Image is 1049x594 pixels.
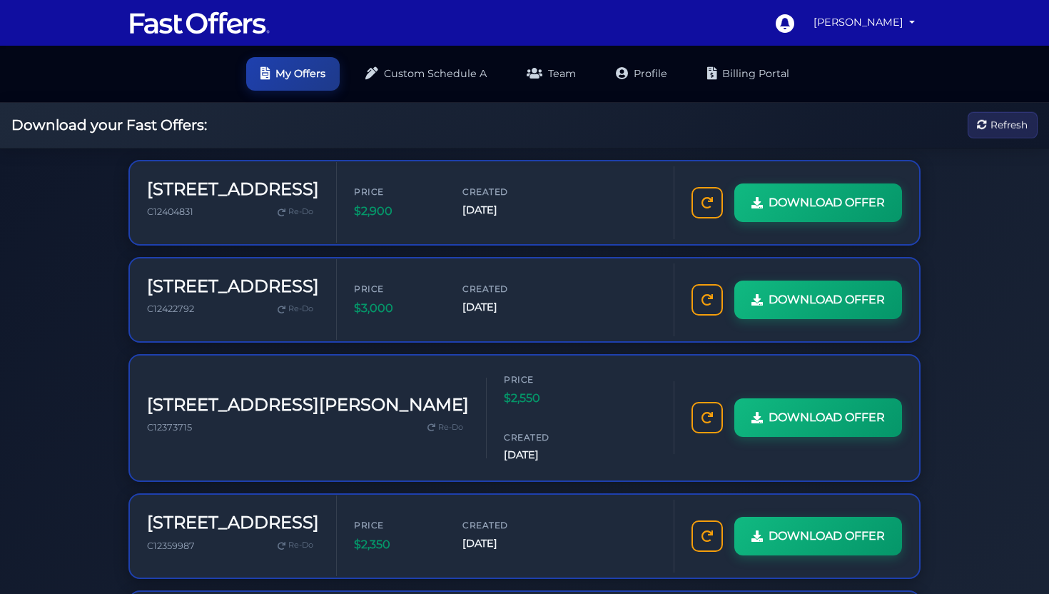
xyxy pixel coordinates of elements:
span: Created [462,282,548,296]
span: $3,000 [354,299,440,318]
span: $2,900 [354,202,440,221]
a: My Offers [246,57,340,91]
span: DOWNLOAD OFFER [769,291,885,309]
h3: [STREET_ADDRESS] [147,276,319,297]
span: Re-Do [438,421,463,434]
span: C12359987 [147,540,195,551]
span: Re-Do [288,206,313,218]
span: DOWNLOAD OFFER [769,193,885,212]
a: DOWNLOAD OFFER [734,281,902,319]
a: Profile [602,57,681,91]
span: C12404831 [147,206,193,217]
span: [DATE] [462,535,548,552]
span: Re-Do [288,539,313,552]
span: Price [354,282,440,296]
span: [DATE] [462,299,548,316]
a: Re-Do [272,300,319,318]
a: DOWNLOAD OFFER [734,183,902,222]
span: Price [354,185,440,198]
span: DOWNLOAD OFFER [769,527,885,545]
button: Refresh [968,112,1038,139]
h3: [STREET_ADDRESS] [147,179,319,200]
h3: [STREET_ADDRESS][PERSON_NAME] [147,395,469,416]
span: Created [504,431,589,444]
a: Re-Do [422,418,469,437]
a: Team [512,57,590,91]
span: Refresh [990,117,1028,133]
span: C12422792 [147,303,194,314]
a: Re-Do [272,536,319,555]
a: DOWNLOAD OFFER [734,398,902,437]
span: C12373715 [147,422,192,433]
a: Custom Schedule A [351,57,501,91]
span: Created [462,185,548,198]
span: Created [462,518,548,532]
a: [PERSON_NAME] [808,9,921,36]
span: DOWNLOAD OFFER [769,408,885,427]
a: Re-Do [272,203,319,221]
span: Re-Do [288,303,313,316]
a: DOWNLOAD OFFER [734,517,902,555]
h2: Download your Fast Offers: [11,116,207,134]
span: $2,550 [504,389,589,408]
span: [DATE] [462,202,548,218]
span: Price [504,373,589,386]
span: [DATE] [504,447,589,463]
span: Price [354,518,440,532]
a: Billing Portal [693,57,804,91]
span: $2,350 [354,535,440,554]
h3: [STREET_ADDRESS] [147,513,319,533]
